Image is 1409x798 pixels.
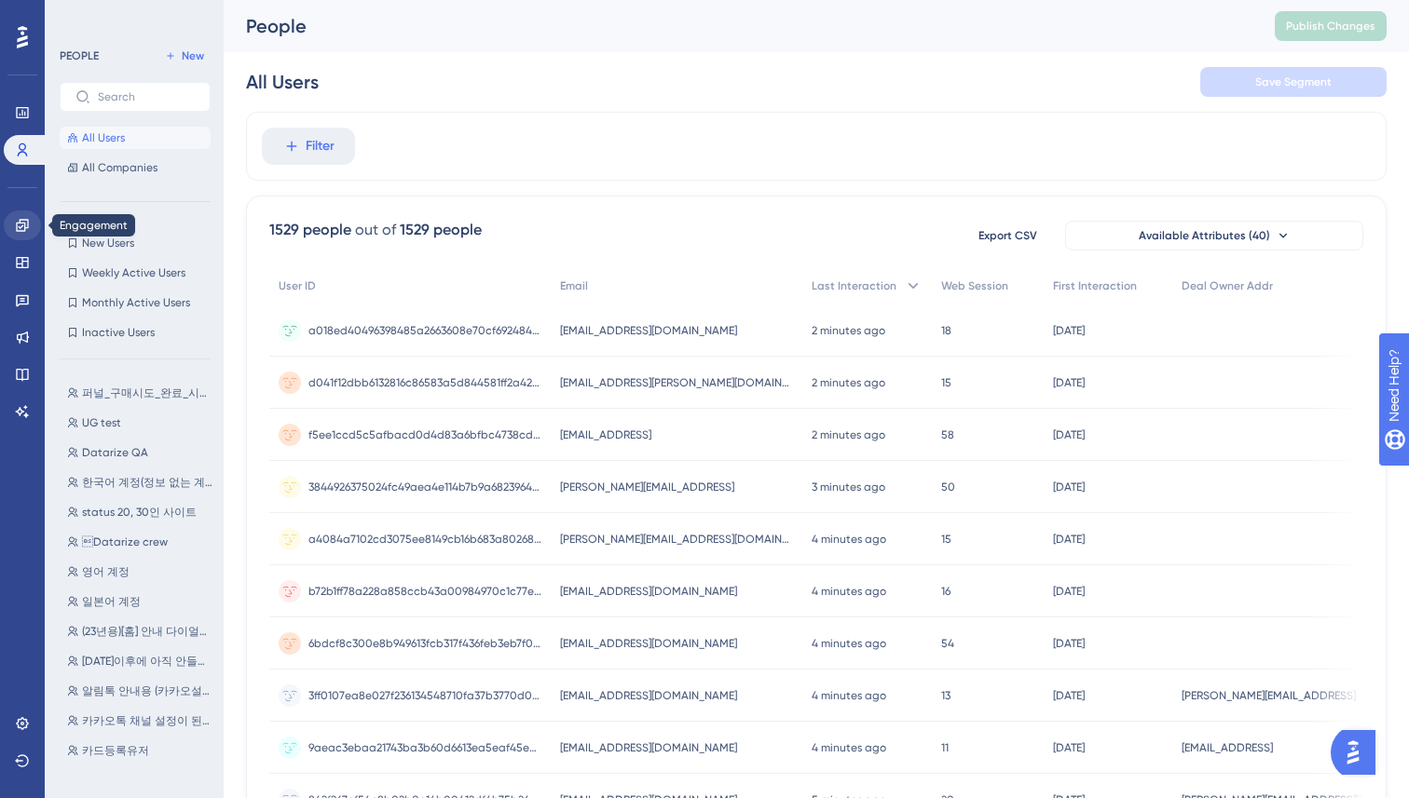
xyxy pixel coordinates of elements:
span: [EMAIL_ADDRESS] [560,427,651,442]
div: PEOPLE [60,48,99,63]
span: 카카오톡 채널 설정이 된사람 + 캠페인 미생성자 + 충전금 존재 + 카드 등록 이력 있음 [82,713,214,728]
span: Web Session [941,278,1008,293]
span: Save Segment [1255,74,1332,89]
span: [PERSON_NAME][EMAIL_ADDRESS] [560,480,734,494]
span: Need Help? [44,5,116,27]
button: Datarize QA [60,441,222,464]
span: b72b1ff78a228a858ccb43a00984970c1c77e4c77986a75bd9e42c0a00ede84e [308,584,541,599]
time: [DATE] [1053,428,1085,441]
span: 한국어 계정(정보 없는 계정 포함) [82,475,214,490]
span: Weekly Active Users [82,265,185,280]
span: Email [560,278,588,293]
time: 4 minutes ago [812,741,886,754]
button: Available Attributes (40) [1065,221,1363,250]
span: 카드등록유저 [82,743,149,758]
span: 3844926375024fc49aea4e114b7b9a6823964e0bab588dfe2b8dc4728c3e614e [308,480,541,494]
button: Weekly Active Users [60,262,211,284]
button: [DATE]이후에 아직 안들어온 유저 [60,650,222,672]
time: 4 minutes ago [812,689,886,702]
button: 카카오톡 채널 설정이 된사람 + 캠페인 미생성자 + 충전금 존재 + 카드 등록 이력 있음 [60,710,222,732]
time: [DATE] [1053,324,1085,337]
div: 1529 people [400,219,482,241]
button: New [158,45,211,67]
button: 알림톡 안내용 (카카오설정+충전금+카드등록이력o) [60,680,222,702]
time: 4 minutes ago [812,637,886,650]
button: Datarize crew [60,531,222,553]
button: Publish Changes [1275,11,1387,41]
div: 1529 people [269,219,351,241]
button: 영어 계정 [60,561,222,583]
span: 일본어 계정 [82,594,141,609]
span: 9aeac3ebaa21743ba3b60d6613ea5eaf45ecd771032033553661d80edd5d50eb [308,740,541,755]
span: [EMAIL_ADDRESS][DOMAIN_NAME] [560,688,737,703]
span: 알림톡 안내용 (카카오설정+충전금+카드등록이력o) [82,683,214,698]
span: [EMAIL_ADDRESS][DOMAIN_NAME] [560,636,737,651]
button: Inactive Users [60,321,211,344]
span: a4084a7102cd3075ee8149cb16b683a80268fded5f578023cbd254050a493de8 [308,532,541,547]
time: 2 minutes ago [812,324,885,337]
span: [EMAIL_ADDRESS][PERSON_NAME][DOMAIN_NAME] [560,375,793,390]
span: Export CSV [978,228,1037,243]
button: Filter [262,128,355,165]
span: 영어 계정 [82,564,130,579]
span: 퍼널_구매시도_완료_시장대비50등이하&딜오너 없음&KO [82,385,214,400]
button: All Companies [60,156,211,179]
button: Save Segment [1200,67,1387,97]
span: a018ed40496398485a2663608e70cf692484d5c7548fa4da9e541b8359435ab0 [308,323,541,338]
span: 50 [941,480,955,494]
span: 15 [941,375,951,390]
span: [EMAIL_ADDRESS][DOMAIN_NAME] [560,740,737,755]
span: [EMAIL_ADDRESS][DOMAIN_NAME] [560,323,737,338]
iframe: UserGuiding AI Assistant Launcher [1331,724,1387,780]
span: [PERSON_NAME][EMAIL_ADDRESS] [1182,688,1356,703]
span: Available Attributes (40) [1139,228,1270,243]
span: 58 [941,427,954,442]
time: 4 minutes ago [812,585,886,598]
button: All Users [60,127,211,149]
span: Inactive Users [82,325,155,340]
span: [PERSON_NAME][EMAIL_ADDRESS][DOMAIN_NAME] [560,532,793,547]
button: 일본어 계정 [60,590,222,613]
button: Monthly Active Users [60,291,211,314]
time: 2 minutes ago [812,376,885,389]
span: 11 [941,740,949,755]
time: 4 minutes ago [812,533,886,546]
span: 18 [941,323,951,338]
time: 2 minutes ago [812,428,885,441]
button: Export CSV [961,221,1054,250]
span: Deal Owner Addr [1182,278,1273,293]
span: New Users [82,236,134,250]
button: status 20, 30인 사이트 [60,501,222,523]
time: [DATE] [1053,689,1085,702]
span: All Users [82,130,125,145]
button: (23년용)[홈] 안내 다이얼로그 (온보딩 충돌 제외) [60,620,222,642]
span: [EMAIL_ADDRESS] [1182,740,1273,755]
span: Datarize QA [82,445,148,460]
time: [DATE] [1053,533,1085,546]
button: 퍼널_구매시도_완료_시장대비50등이하&딜오너 없음&KO [60,382,222,404]
time: [DATE] [1053,637,1085,650]
span: status 20, 30인 사이트 [82,505,197,520]
span: 15 [941,532,951,547]
span: f5ee1ccd5c5afbacd0d4d83a6bfbc4738cd17207b2c1d40846efccce99bc5cf4 [308,427,541,442]
time: [DATE] [1053,376,1085,389]
span: d041f12dbb6132816c86583a5d844581ff2a42eed75877520fa5459f521c15cd [308,375,541,390]
span: Publish Changes [1286,19,1375,34]
button: UG test [60,412,222,434]
span: 3ff0107ea8e027f236134548710fa37b3770d0a20ba3f5c6d5cac2fd9d7b44ee [308,688,541,703]
span: Filter [306,135,335,157]
button: New Users [60,232,211,254]
span: 54 [941,636,954,651]
time: [DATE] [1053,741,1085,754]
span: All Companies [82,160,157,175]
span: [EMAIL_ADDRESS][DOMAIN_NAME] [560,584,737,599]
div: out of [355,219,396,241]
time: 3 minutes ago [812,480,885,494]
time: [DATE] [1053,480,1085,494]
span: New [182,48,204,63]
span: [DATE]이후에 아직 안들어온 유저 [82,654,214,669]
span: Last Interaction [812,278,896,293]
span: User ID [279,278,316,293]
span: Datarize crew [82,534,168,549]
